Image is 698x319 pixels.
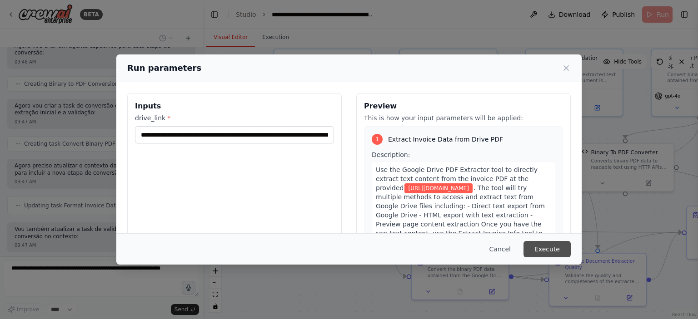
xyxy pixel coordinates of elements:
[388,135,503,144] span: Extract Invoice Data from Drive PDF
[135,101,334,112] h3: Inputs
[372,151,410,158] span: Description:
[404,183,472,193] span: Variable: drive_link
[482,241,518,257] button: Cancel
[372,134,383,145] div: 1
[135,113,334,123] label: drive_link
[364,113,563,123] p: This is how your input parameters will be applied:
[376,166,538,191] span: Use the Google Drive PDF Extractor tool to directly extract text content from the invoice PDF at ...
[127,62,201,74] h2: Run parameters
[523,241,571,257] button: Execute
[364,101,563,112] h3: Preview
